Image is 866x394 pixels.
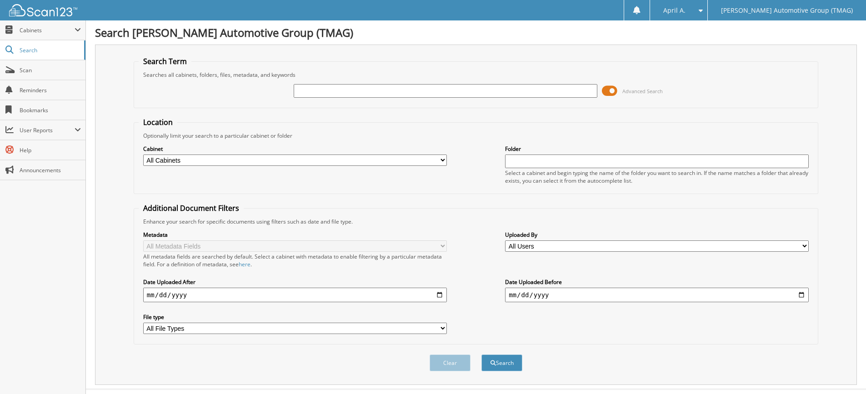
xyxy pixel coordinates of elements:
[20,126,75,134] span: User Reports
[139,132,813,140] div: Optionally limit your search to a particular cabinet or folder
[663,8,686,13] span: April A.
[143,253,447,268] div: All metadata fields are searched by default. Select a cabinet with metadata to enable filtering b...
[20,166,81,174] span: Announcements
[139,56,191,66] legend: Search Term
[505,145,809,153] label: Folder
[20,46,80,54] span: Search
[505,169,809,185] div: Select a cabinet and begin typing the name of the folder you want to search in. If the name match...
[139,117,177,127] legend: Location
[239,260,250,268] a: here
[505,288,809,302] input: end
[20,146,81,154] span: Help
[481,354,522,371] button: Search
[143,313,447,321] label: File type
[139,71,813,79] div: Searches all cabinets, folders, files, metadata, and keywords
[622,88,663,95] span: Advanced Search
[139,203,244,213] legend: Additional Document Filters
[139,218,813,225] div: Enhance your search for specific documents using filters such as date and file type.
[9,4,77,16] img: scan123-logo-white.svg
[20,26,75,34] span: Cabinets
[721,8,853,13] span: [PERSON_NAME] Automotive Group (TMAG)
[143,288,447,302] input: start
[505,231,809,239] label: Uploaded By
[20,66,81,74] span: Scan
[430,354,471,371] button: Clear
[20,86,81,94] span: Reminders
[143,278,447,286] label: Date Uploaded After
[505,278,809,286] label: Date Uploaded Before
[20,106,81,114] span: Bookmarks
[95,25,857,40] h1: Search [PERSON_NAME] Automotive Group (TMAG)
[143,145,447,153] label: Cabinet
[143,231,447,239] label: Metadata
